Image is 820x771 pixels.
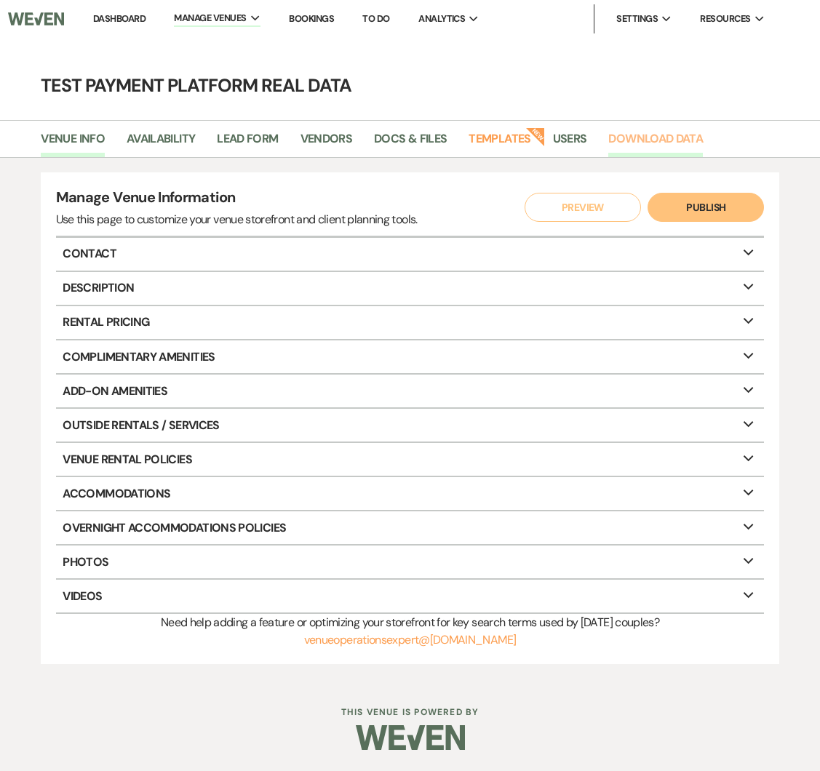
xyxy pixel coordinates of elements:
[608,129,703,157] a: Download Data
[174,11,246,25] span: Manage Venues
[356,712,465,763] img: Weven Logo
[700,12,750,26] span: Resources
[553,129,587,157] a: Users
[362,12,389,25] a: To Do
[616,12,658,26] span: Settings
[41,129,105,157] a: Venue Info
[56,211,418,228] div: Use this page to customize your venue storefront and client planning tools.
[127,129,195,157] a: Availability
[56,443,765,476] p: Venue Rental Policies
[93,12,146,25] a: Dashboard
[56,306,765,339] p: Rental Pricing
[56,546,765,578] p: Photos
[521,193,637,222] a: Preview
[304,632,517,647] a: venueoperationsexpert@[DOMAIN_NAME]
[56,272,765,305] p: Description
[56,511,765,544] p: Overnight Accommodations Policies
[56,409,765,442] p: Outside Rentals / Services
[217,129,278,157] a: Lead Form
[56,187,418,211] h4: Manage Venue Information
[56,477,765,510] p: Accommodations
[648,193,764,222] button: Publish
[525,193,641,222] button: Preview
[56,580,765,612] p: Videos
[469,129,530,157] a: Templates
[161,615,659,630] span: Need help adding a feature or optimizing your storefront for key search terms used by [DATE] coup...
[300,129,353,157] a: Vendors
[56,375,765,407] p: Add-On Amenities
[56,238,765,271] p: Contact
[8,4,64,34] img: Weven Logo
[525,126,546,146] strong: New
[289,12,334,25] a: Bookings
[56,340,765,373] p: Complimentary Amenities
[418,12,465,26] span: Analytics
[374,129,447,157] a: Docs & Files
